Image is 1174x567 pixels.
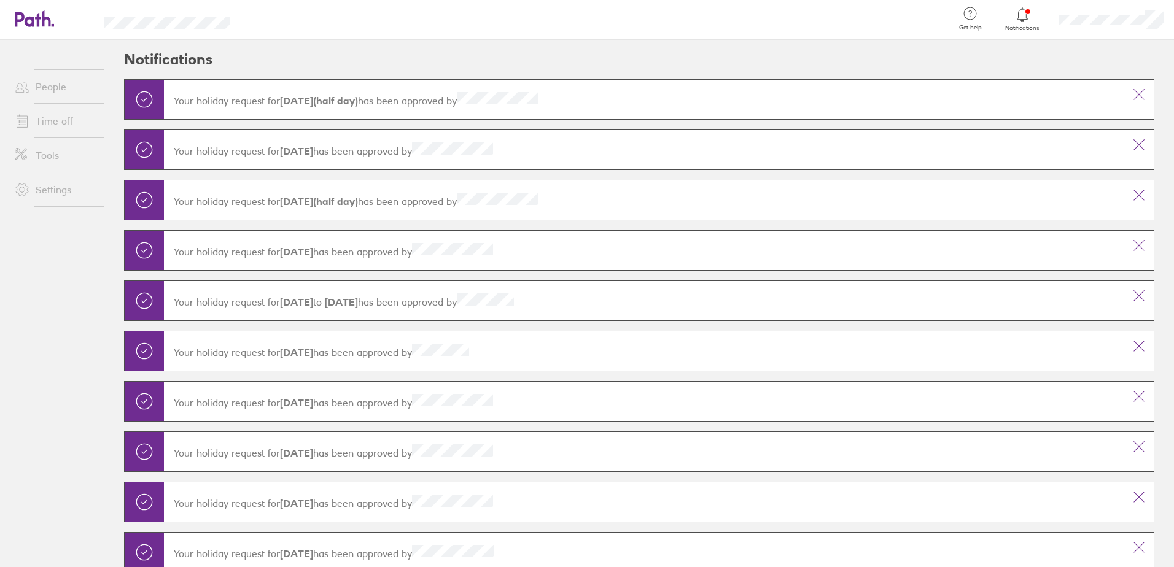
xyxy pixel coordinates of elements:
[5,109,104,133] a: Time off
[174,394,1114,409] p: Your holiday request for has been approved by
[174,495,1114,509] p: Your holiday request for has been approved by
[174,545,1114,560] p: Your holiday request for has been approved by
[5,74,104,99] a: People
[5,143,104,168] a: Tools
[1003,6,1043,32] a: Notifications
[174,193,1114,207] p: Your holiday request for has been approved by
[280,346,313,358] strong: [DATE]
[280,497,313,509] strong: [DATE]
[280,245,313,258] strong: [DATE]
[174,243,1114,258] p: Your holiday request for has been approved by
[280,547,313,560] strong: [DATE]
[280,296,358,308] span: to
[950,24,990,31] span: Get help
[280,94,358,107] strong: [DATE] (half day)
[280,296,313,308] strong: [DATE]
[124,40,212,79] h2: Notifications
[280,195,358,207] strong: [DATE] (half day)
[174,444,1114,459] p: Your holiday request for has been approved by
[280,145,313,157] strong: [DATE]
[322,296,358,308] strong: [DATE]
[280,447,313,459] strong: [DATE]
[174,142,1114,157] p: Your holiday request for has been approved by
[174,92,1114,107] p: Your holiday request for has been approved by
[174,293,1114,308] p: Your holiday request for has been approved by
[5,177,104,202] a: Settings
[280,396,313,409] strong: [DATE]
[174,344,1114,358] p: Your holiday request for has been approved by
[1003,25,1043,32] span: Notifications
